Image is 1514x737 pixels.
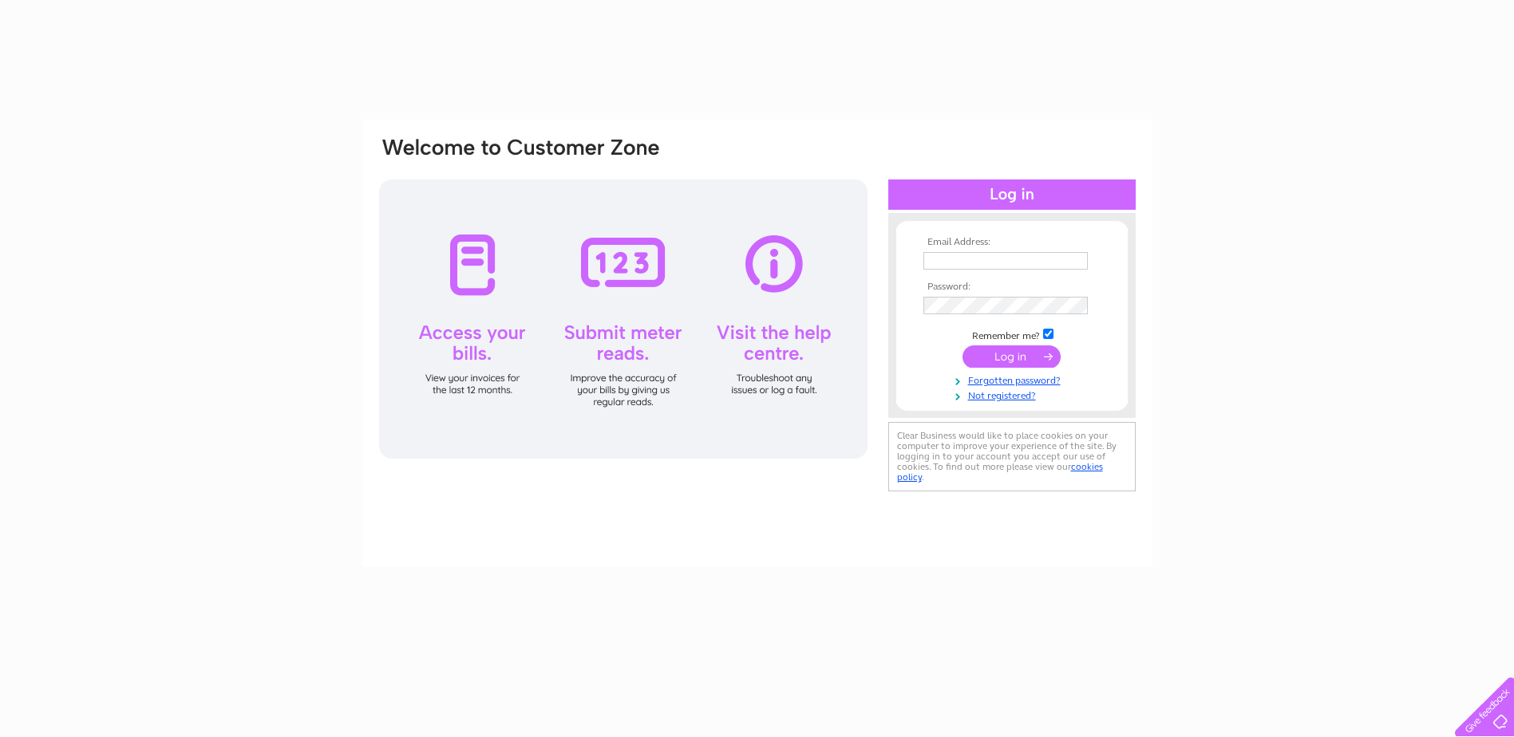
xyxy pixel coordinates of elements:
[919,326,1105,342] td: Remember me?
[888,422,1136,491] div: Clear Business would like to place cookies on your computer to improve your experience of the sit...
[923,372,1105,387] a: Forgotten password?
[897,461,1103,483] a: cookies policy
[919,237,1105,248] th: Email Address:
[923,387,1105,402] a: Not registered?
[919,282,1105,293] th: Password:
[963,345,1061,368] input: Submit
